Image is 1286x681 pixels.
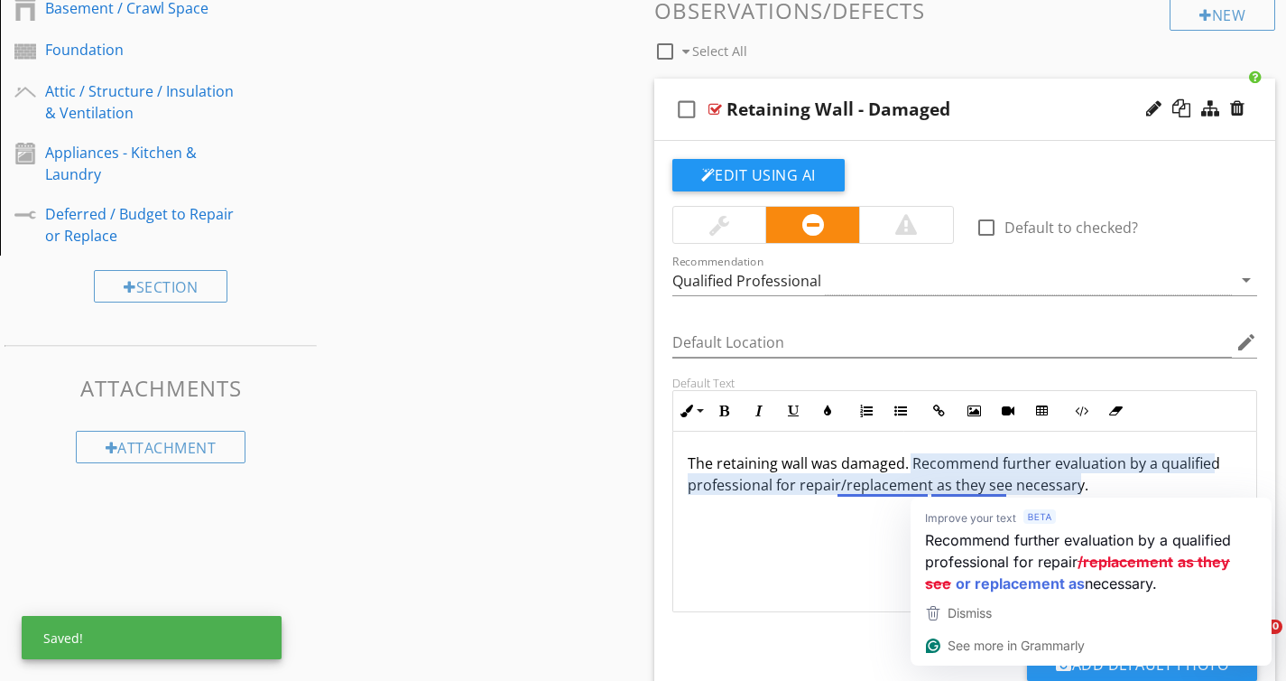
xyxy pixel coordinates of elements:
[1004,219,1138,237] label: Default to checked?
[1235,331,1257,353] i: edit
[45,203,236,247] div: Deferred / Budget to Repair or Replace
[672,273,821,289] div: Qualified Professional
[1262,620,1282,634] span: 10
[991,394,1025,428] button: Insert Video
[692,42,747,60] span: Select All
[1235,269,1257,291] i: arrow_drop_down
[708,394,742,428] button: Bold (⌘B)
[45,39,236,61] div: Foundation
[45,142,236,185] div: Appliances - Kitchen & Laundry
[776,394,810,428] button: Underline (⌘U)
[94,270,227,303] div: Section
[672,88,701,131] i: check_box_outline_blank
[810,394,845,428] button: Colors
[22,616,282,659] div: Saved!
[922,394,957,428] button: Insert Link (⌘K)
[1064,394,1098,428] button: Code View
[672,159,845,191] button: Edit Using AI
[1025,394,1059,428] button: Insert Table
[688,452,1243,496] p: The retaining wall was damaged. Recommend further evaluation by a qualified professional for repa...
[726,98,950,120] div: Retaining Wall - Damaged
[673,431,1257,611] div: To enrich screen reader interactions, please activate Accessibility in Grammarly extension settings
[76,431,246,463] div: Attachment
[672,328,1233,358] input: Default Location
[884,394,918,428] button: Unordered List
[672,376,1258,390] div: Default Text
[45,80,236,124] div: Attic / Structure / Insulation & Ventilation
[957,394,991,428] button: Insert Image (⌘P)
